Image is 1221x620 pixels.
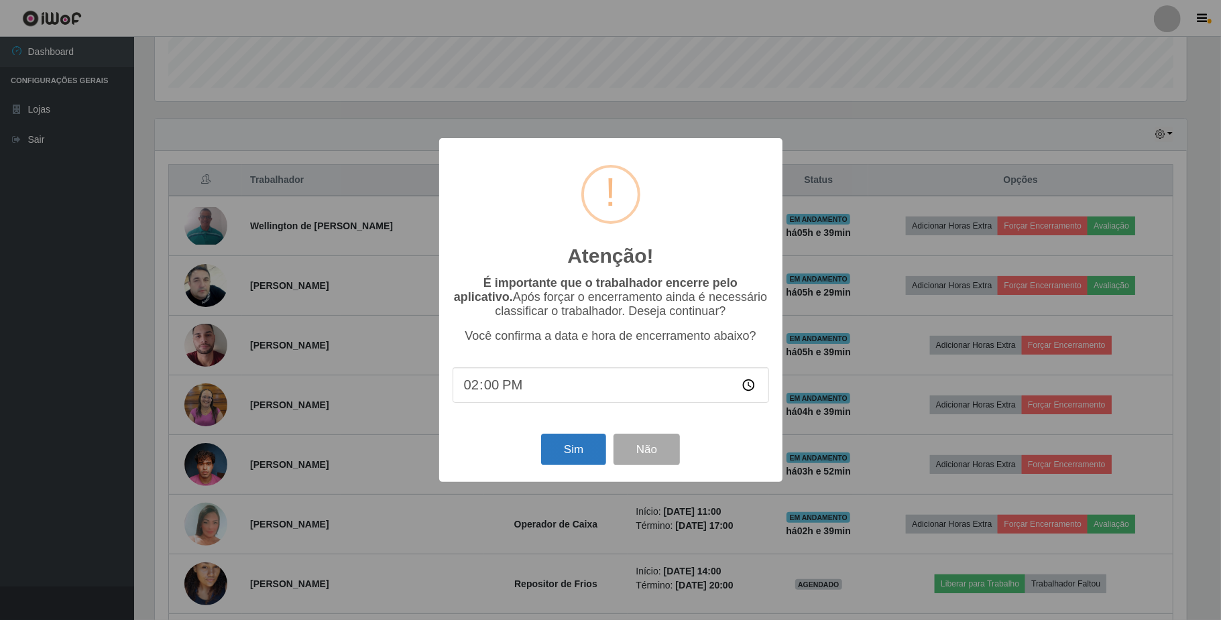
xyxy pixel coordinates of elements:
b: É importante que o trabalhador encerre pelo aplicativo. [454,276,738,304]
button: Não [614,434,680,465]
h2: Atenção! [567,244,653,268]
p: Você confirma a data e hora de encerramento abaixo? [453,329,769,343]
p: Após forçar o encerramento ainda é necessário classificar o trabalhador. Deseja continuar? [453,276,769,318]
button: Sim [541,434,606,465]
